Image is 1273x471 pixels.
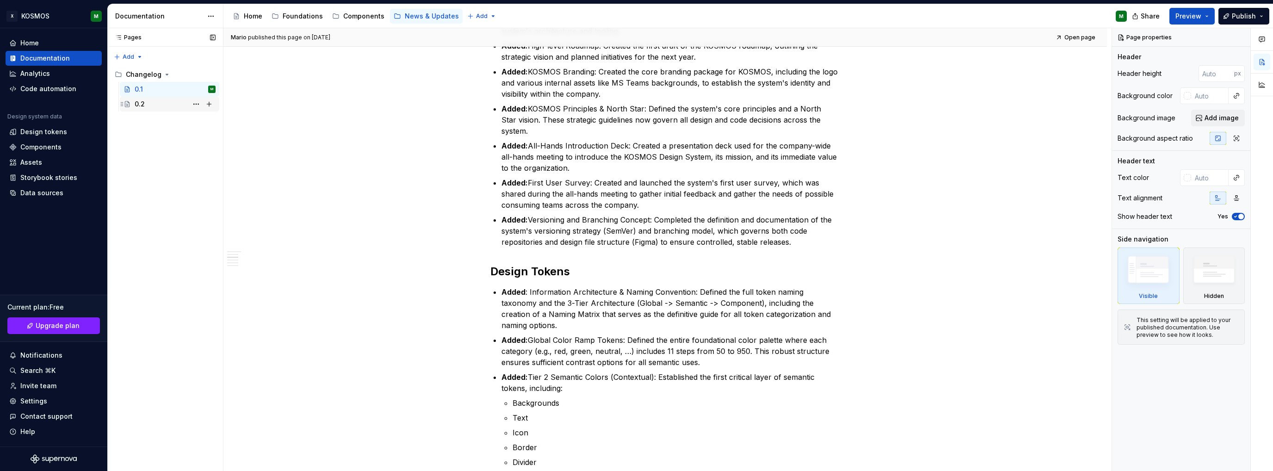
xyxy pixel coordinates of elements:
p: px [1234,70,1241,77]
a: Analytics [6,66,102,81]
a: Invite team [6,378,102,393]
a: Components [328,9,388,24]
a: 0.1M [120,82,219,97]
button: Notifications [6,348,102,363]
div: Assets [20,158,42,167]
strong: Added: [501,67,528,76]
span: Open page [1064,34,1095,41]
div: Help [20,427,35,436]
div: Changelog [126,70,161,79]
p: Divider [513,457,840,468]
div: KOSMOS [21,12,49,21]
div: Visible [1139,292,1158,300]
p: Versioning and Branching Concept: Completed the definition and documentation of the system's vers... [501,214,840,248]
div: Home [20,38,39,48]
a: Storybook stories [6,170,102,185]
span: Upgrade plan [36,321,80,330]
a: Code automation [6,81,102,96]
button: Help [6,424,102,439]
div: Storybook stories [20,173,77,182]
div: News & Updates [405,12,459,21]
a: Documentation [6,51,102,66]
input: Auto [1191,169,1229,186]
span: Mario [231,34,247,41]
p: High-level Roadmap: Created the first draft of the KOSMOS roadmap, outlining the strategic vision... [501,40,840,62]
div: Documentation [115,12,203,21]
div: M [210,85,213,94]
strong: Added: [501,335,528,345]
div: Hidden [1183,248,1245,304]
div: M [1119,12,1124,20]
a: Design tokens [6,124,102,139]
a: Assets [6,155,102,170]
div: Contact support [20,412,73,421]
button: Publish [1218,8,1269,25]
span: Share [1141,12,1160,21]
button: XKOSMOSM [2,6,105,26]
div: Invite team [20,381,56,390]
div: M [94,12,99,20]
p: : Information Architecture & Naming Convention: Defined the full token naming taxonomy and the 3-... [501,286,840,331]
div: Design system data [7,113,62,120]
p: Tier 2 Semantic Colors (Contextual): Established the first critical layer of semantic tokens, inc... [501,372,840,394]
button: Add image [1191,110,1245,126]
p: Border [513,442,840,453]
div: Changelog [111,67,219,82]
span: Add [123,53,134,61]
div: Background image [1118,113,1175,123]
span: Preview [1175,12,1201,21]
div: 0.2 [135,99,145,109]
p: KOSMOS Principles & North Star: Defined the system's core principles and a North Star vision. The... [501,103,840,136]
p: Text [513,412,840,423]
div: Side navigation [1118,235,1168,244]
label: Yes [1217,213,1228,220]
div: Design tokens [20,127,67,136]
a: Components [6,140,102,155]
div: X [6,11,18,22]
div: Text alignment [1118,193,1162,203]
button: Preview [1169,8,1215,25]
a: Open page [1053,31,1100,44]
div: Components [20,143,62,152]
div: Show header text [1118,212,1172,221]
strong: Added [501,287,525,297]
div: Components [343,12,384,21]
div: Visible [1118,248,1180,304]
p: All-Hands Introduction Deck: Created a presentation deck used for the company-wide all-hands meet... [501,140,840,174]
input: Auto [1191,87,1229,104]
button: Add [111,50,146,63]
a: News & Updates [390,9,463,24]
div: Search ⌘K [20,366,56,375]
strong: Added: [501,372,528,382]
a: Home [6,36,102,50]
strong: Added: [501,141,528,150]
span: Add [476,12,488,20]
div: Settings [20,397,47,406]
a: 0.2 [120,97,219,112]
a: Data sources [6,186,102,200]
div: Analytics [20,69,50,78]
a: Home [229,9,266,24]
h2: Design Tokens [490,264,840,279]
strong: Added: [501,104,528,113]
div: Page tree [111,67,219,112]
div: Page tree [229,7,463,25]
button: Add [464,10,499,23]
svg: Supernova Logo [31,454,77,464]
p: Global Color Ramp Tokens: Defined the entire foundational color palette where each category (e.g.... [501,335,840,368]
strong: Added: [501,215,528,224]
div: Pages [111,34,142,41]
span: Publish [1232,12,1256,21]
p: KOSMOS Branding: Created the core branding package for KOSMOS, including the logo and various int... [501,66,840,99]
a: Foundations [268,9,327,24]
p: Backgrounds [513,397,840,409]
p: Icon [513,427,840,438]
div: Documentation [20,54,70,63]
div: 0.1 [135,85,143,94]
a: Settings [6,394,102,409]
span: Add image [1205,113,1239,123]
div: Data sources [20,188,63,198]
button: Share [1127,8,1166,25]
div: Header [1118,52,1141,62]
